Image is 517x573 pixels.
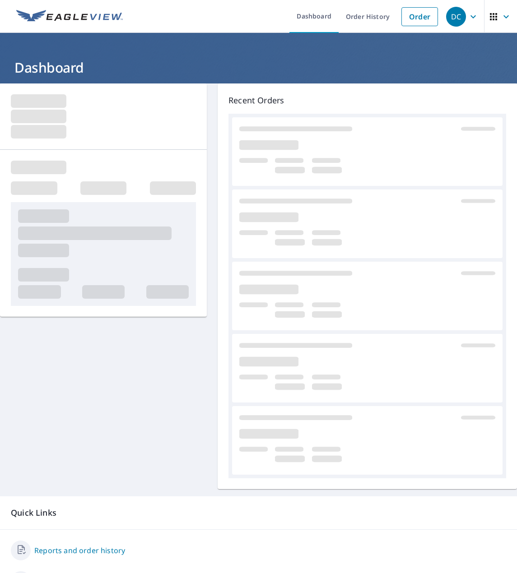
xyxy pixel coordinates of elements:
[16,10,123,23] img: EV Logo
[446,7,466,27] div: DC
[11,507,506,518] p: Quick Links
[11,58,506,77] h1: Dashboard
[34,545,125,556] a: Reports and order history
[401,7,438,26] a: Order
[228,94,506,106] p: Recent Orders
